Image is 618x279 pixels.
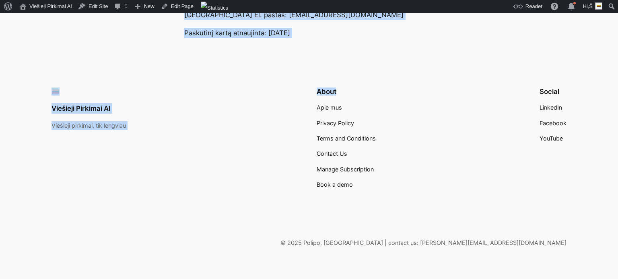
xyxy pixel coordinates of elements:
p: Viešieji pirkimai, tik lengviau [51,121,126,130]
span: Terms and Conditions [317,135,376,142]
h2: Social [540,88,566,96]
h2: About [317,88,376,96]
nav: Footer navigation 4 [317,103,376,189]
a: Terms and Conditions [317,134,376,143]
a: Book a demo [317,180,353,189]
a: Contact Us [317,149,347,158]
span: LinkedIn [540,104,562,111]
img: Viešieji pirkimai logo [51,88,60,96]
img: Views over 48 hours. Click for more Jetpack Stats. [201,2,228,14]
span: Contact Us [317,150,347,157]
span: Š [589,3,593,9]
span: Privacy Policy [317,120,354,126]
span: YouTube [540,135,563,142]
span: Apie mus [317,104,342,111]
a: Facebook [540,119,566,128]
span: Facebook [540,120,566,126]
span: Manage Subscription [317,166,374,173]
a: Privacy Policy [317,119,354,128]
a: YouTube [540,134,563,143]
a: LinkedIn [540,103,562,112]
p: Paskutinį kartą atnaujinta: [DATE] [184,28,434,38]
p: © 2025 Polipo, [GEOGRAPHIC_DATA] | contact us: [PERSON_NAME][EMAIL_ADDRESS][DOMAIN_NAME] [51,238,566,247]
span: Book a demo [317,181,353,188]
a: Manage Subscription [317,165,374,174]
nav: Footer navigation 3 [540,103,566,143]
a: Apie mus [317,103,342,112]
a: Viešieji Pirkimai AI [51,104,111,112]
